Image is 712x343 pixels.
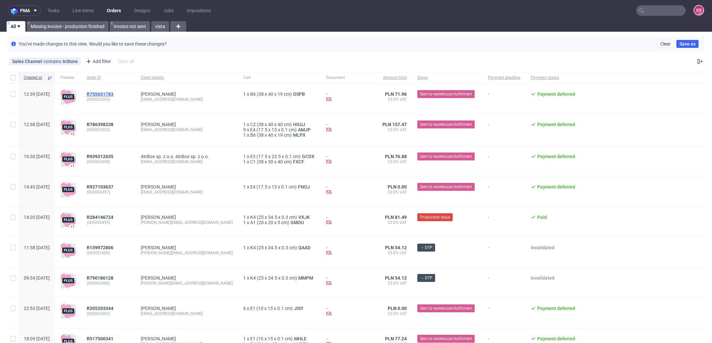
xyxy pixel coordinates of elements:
span: Client details [141,75,233,81]
span: 12:38 [DATE] [24,122,50,127]
a: [PERSON_NAME] [141,245,176,250]
span: K4 (25 x 34.5 x 0.3 cm) [250,275,297,281]
span: 14:45 [DATE] [24,184,50,189]
span: 9 [243,127,246,132]
div: [EMAIL_ADDRESS][DOMAIN_NAME] [141,311,233,316]
span: (000002495) [87,220,130,225]
img: plus-icon.676465ae8f3a83198b3f.png [60,303,76,319]
div: - [326,154,372,165]
span: R284146724 [87,215,113,220]
span: PLN 0.00 [388,306,407,311]
span: (000002502) [87,127,130,132]
span: (000002497) [87,189,130,195]
span: - [488,245,520,259]
img: plus-icon.676465ae8f3a83198b3f.png [60,89,76,105]
span: C1 (38 x 30 x 40 cm) [250,159,292,164]
a: GCOX [301,154,316,159]
span: - [488,306,520,320]
span: Sent to warehouse fulfillment [420,121,472,127]
a: Invoice not sent [110,21,150,32]
span: 23.0% VAT [382,127,407,132]
div: x [243,245,316,250]
div: x [243,91,316,97]
a: R790186128 [87,275,115,281]
span: 1 [243,154,246,159]
span: 6 [243,306,246,311]
a: VXJK [297,215,311,220]
a: R284146724 [87,215,115,220]
div: x [243,215,316,220]
div: x [243,184,316,189]
span: R939312635 [87,154,113,159]
a: Jobs [160,5,178,16]
span: 1 [243,245,246,250]
span: R790186128 [87,275,113,281]
span: Stage [417,75,477,81]
div: - [326,215,372,226]
span: B6 (38 x 40 x 19 cm) [250,132,292,138]
span: Document [326,75,372,81]
span: R786398238 [87,122,113,127]
div: [EMAIL_ADDRESS][DOMAIN_NAME] [141,159,233,164]
div: [PERSON_NAME][EMAIL_ADDRESS][DOMAIN_NAME] [141,220,233,225]
a: R786398238 [87,122,115,127]
span: 1 [243,122,246,127]
span: PLN 81.49 [385,215,407,220]
span: (000002483) [87,311,130,316]
span: Order ID [87,75,130,81]
span: Payment deferred [537,184,575,189]
a: Tasks [44,5,63,16]
span: HGUJ [292,122,307,127]
img: plus-icon.676465ae8f3a83198b3f.png [60,242,76,258]
span: Save as [679,42,696,46]
div: [EMAIL_ADDRESS][DOMAIN_NAME] [141,127,233,132]
div: [PERSON_NAME][EMAIL_ADDRESS][DOMAIN_NAME] [141,250,233,256]
a: MLPX [292,132,307,138]
span: (000002503) [87,97,130,102]
span: FNOJ [297,184,311,189]
a: Missing invoice - production finished [27,21,108,32]
span: - [488,91,520,106]
span: - [488,184,520,198]
span: E1 (10 x 15 x 0.1 cm) [250,336,293,341]
div: Add filter [83,56,112,67]
span: - [488,154,520,168]
span: 23.0% VAT [382,97,407,102]
span: → DTP [420,275,432,281]
span: 14:20 [DATE] [24,215,50,220]
span: Preview [60,75,76,81]
span: GMOU [289,220,305,225]
div: InStore [63,59,78,64]
a: 4inBox sp. z o.o. 4inBox sp. z o.o. [141,154,209,159]
span: 1 [243,275,246,281]
span: MHLE [293,336,308,341]
span: Sent to warehouse fulfillment [420,336,472,342]
span: 1 [243,91,246,97]
span: 1 [243,215,246,220]
span: R755651783 [87,91,113,97]
p: You've made changes to this view. Would you like to save these changes? [19,41,167,47]
div: [EMAIL_ADDRESS][DOMAIN_NAME] [141,189,233,195]
span: Paid [537,215,547,220]
span: Payment deferred [537,91,575,97]
div: +2 [71,132,74,136]
span: 11:58 [DATE] [24,245,50,250]
span: A1 (20 x 20 x 5 cm) [250,220,289,225]
span: 1 [243,184,246,189]
span: 23.0% VAT [382,189,407,195]
span: 1 [243,132,246,138]
a: OSPB [292,91,306,97]
a: AMJP [297,127,312,132]
span: E4 (17.5 x 13 x 0.1 cm) [250,184,297,189]
a: R205203344 [87,306,115,311]
div: x [243,127,316,132]
a: [PERSON_NAME] [141,306,176,311]
div: +1 [71,164,74,168]
div: x [243,154,316,159]
a: R517500341 [87,336,115,341]
div: x [243,275,316,281]
span: E3 (17.5 x 23.5 x 0.1 cm) [250,154,301,159]
img: plus-icon.676465ae8f3a83198b3f.png [60,273,76,289]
